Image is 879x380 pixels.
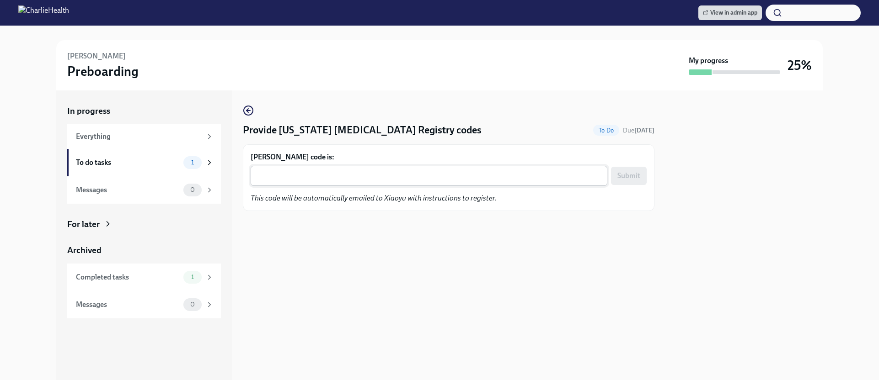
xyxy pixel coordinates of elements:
a: Completed tasks1 [67,264,221,291]
span: 1 [186,274,199,280]
span: September 6th, 2025 09:00 [623,126,654,135]
div: To do tasks [76,158,180,168]
div: Messages [76,185,180,195]
h3: 25% [788,57,812,74]
div: Everything [76,132,202,142]
img: CharlieHealth [18,5,69,20]
strong: [DATE] [634,127,654,134]
a: Everything [67,124,221,149]
em: This code will be automatically emailed to Xiaoyu with instructions to register. [251,194,497,202]
a: Archived [67,244,221,256]
a: In progress [67,105,221,117]
a: For later [67,218,221,230]
div: Messages [76,300,180,310]
h6: [PERSON_NAME] [67,51,126,61]
strong: My progress [689,56,728,66]
div: For later [67,218,100,230]
a: Messages0 [67,176,221,204]
a: To do tasks1 [67,149,221,176]
span: 1 [186,159,199,166]
h3: Preboarding [67,63,139,79]
span: 0 [185,186,200,193]
span: View in admin app [703,8,757,17]
div: Completed tasks [76,272,180,282]
a: View in admin app [698,5,762,20]
span: 0 [185,301,200,308]
label: [PERSON_NAME] code is: [251,152,647,162]
a: Messages0 [67,291,221,318]
h4: Provide [US_STATE] [MEDICAL_DATA] Registry codes [243,123,482,137]
span: Due [623,127,654,134]
span: To Do [593,127,619,134]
